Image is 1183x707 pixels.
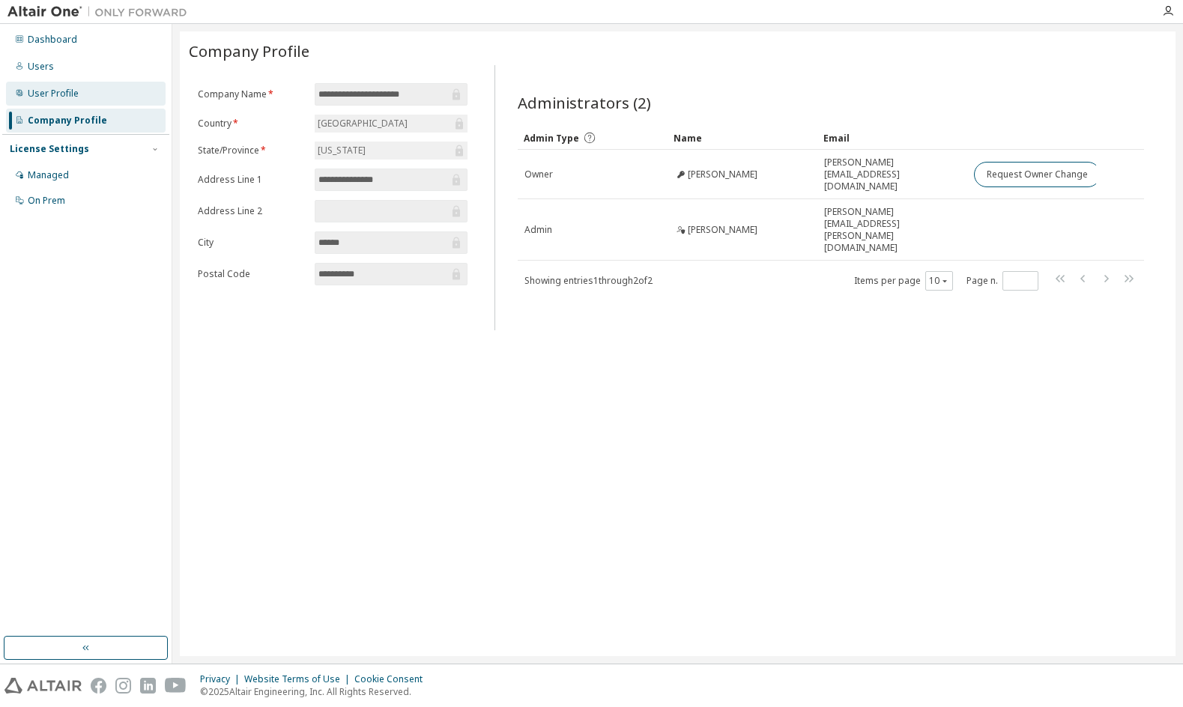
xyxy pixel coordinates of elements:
span: [PERSON_NAME][EMAIL_ADDRESS][PERSON_NAME][DOMAIN_NAME] [824,206,960,254]
img: altair_logo.svg [4,678,82,694]
div: User Profile [28,88,79,100]
div: Name [674,126,811,150]
div: Website Terms of Use [244,673,354,685]
label: Company Name [198,88,306,100]
span: Admin Type [524,132,579,145]
div: [GEOGRAPHIC_DATA] [315,115,410,132]
div: [GEOGRAPHIC_DATA] [315,115,468,133]
span: Showing entries 1 through 2 of 2 [524,274,653,287]
span: [PERSON_NAME] [688,224,757,236]
span: Owner [524,169,553,180]
span: Items per page [854,271,953,291]
label: Address Line 1 [198,174,306,186]
div: Cookie Consent [354,673,432,685]
div: Email [823,126,961,150]
label: Postal Code [198,268,306,280]
span: Page n. [966,271,1038,291]
img: youtube.svg [165,678,187,694]
div: [US_STATE] [315,142,468,160]
div: Privacy [200,673,244,685]
label: Address Line 2 [198,205,306,217]
div: License Settings [10,143,89,155]
p: © 2025 Altair Engineering, Inc. All Rights Reserved. [200,685,432,698]
span: [PERSON_NAME] [688,169,757,180]
div: On Prem [28,195,65,207]
div: Dashboard [28,34,77,46]
span: Company Profile [189,40,309,61]
img: instagram.svg [115,678,131,694]
label: Country [198,118,306,130]
div: [US_STATE] [315,142,368,159]
button: 10 [929,275,949,287]
button: Request Owner Change [974,162,1101,187]
span: Administrators (2) [518,92,651,113]
div: Users [28,61,54,73]
div: Company Profile [28,115,107,127]
div: Managed [28,169,69,181]
img: Altair One [7,4,195,19]
span: Admin [524,224,552,236]
img: facebook.svg [91,678,106,694]
img: linkedin.svg [140,678,156,694]
label: City [198,237,306,249]
label: State/Province [198,145,306,157]
span: [PERSON_NAME][EMAIL_ADDRESS][DOMAIN_NAME] [824,157,960,192]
